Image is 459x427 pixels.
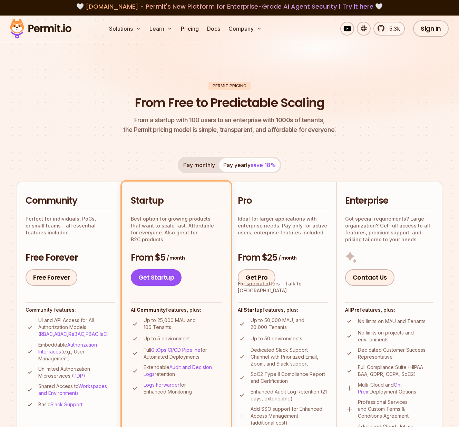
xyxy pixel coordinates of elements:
a: IaC [100,331,107,337]
p: Extendable retention [144,364,222,378]
p: Ideal for larger applications with enterprise needs. Pay only for active users, enterprise featur... [238,215,328,236]
a: Logs Forwarder [144,382,179,388]
p: Professional Services and Custom Terms & Conditions Agreement [358,399,434,419]
div: For special offers - [238,280,328,294]
p: No limits on MAU and Tenants [358,318,426,325]
p: Unlimited Authorization Microservices ( ) [38,366,115,379]
button: Solutions [106,22,144,36]
h3: From $5 [131,252,222,264]
h2: Community [26,195,115,207]
h4: All Features, plus: [238,307,328,313]
span: / month [279,254,296,261]
a: 5.3k [373,22,405,36]
h3: From $25 [238,252,328,264]
span: [DOMAIN_NAME] - Permit's New Platform for Enterprise-Grade AI Agent Security | [86,2,373,11]
p: Full Compliance Suite (HIPAA BAA, GDPR, CCPA, SoC2) [358,364,434,378]
p: Up to 25,000 MAU and 100 Tenants [144,317,222,331]
a: Slack Support [50,401,82,407]
p: Full for Automated Deployments [144,347,222,360]
span: / month [167,254,185,261]
img: Permit logo [7,17,75,40]
p: Basic [38,401,82,408]
p: UI and API Access for All Authorization Models ( , , , , ) [38,317,115,338]
a: PBAC [86,331,98,337]
span: From a startup with 100 users to an enterprise with 1000s of tenants, [123,115,336,125]
p: for Enhanced Monitoring [144,381,222,395]
a: GitOps CI/CD Pipeline [151,347,201,353]
h4: Community features: [26,307,115,313]
p: Up to 50 environments [251,335,302,342]
a: Try it here [342,2,373,11]
h4: All Features, plus: [131,307,222,313]
div: Permit Pricing [208,82,251,90]
a: Docs [204,22,223,36]
a: On-Prem [358,382,402,395]
p: Perfect for individuals, PoCs, or small teams - all essential features included. [26,215,115,236]
p: Shared Access to [38,383,115,397]
button: Company [226,22,265,36]
h3: Free Forever [26,252,115,264]
p: Got special requirements? Large organization? Get full access to all features, premium support, a... [345,215,434,243]
p: Up to 5 environment [144,335,190,342]
a: Contact Us [345,269,394,286]
p: No limits on projects and environments [358,329,434,343]
button: Learn [147,22,175,36]
a: Pricing [178,22,202,36]
a: RBAC [40,331,53,337]
p: SoC2 Type II Compliance Report and Certification [251,371,328,385]
a: ABAC [54,331,67,337]
a: Sign In [413,20,449,37]
strong: Community [137,307,166,313]
p: Up to 50,000 MAU, and 20,000 Tenants [251,317,328,331]
strong: Startup [244,307,263,313]
h1: From Free to Predictable Scaling [135,94,324,111]
a: ReBAC [68,331,84,337]
p: Multi-Cloud and Deployment Options [358,381,434,395]
button: Pay monthly [179,158,219,172]
p: the Permit pricing model is simple, transparent, and affordable for everyone. [123,115,336,135]
div: 🤍 🤍 [17,2,442,11]
span: 5.3k [385,25,400,33]
h2: Startup [131,195,222,207]
a: Audit and Decision Logs [144,364,212,377]
a: Authorization Interfaces [38,342,97,355]
p: Enhanced Audit Log Retention (21 days, extendable) [251,388,328,402]
p: Add SSO support for Enhanced Access Management (additional cost) [251,406,328,426]
a: PDP [74,373,83,379]
h2: Enterprise [345,195,434,207]
p: Best option for growing products that want to scale fast. Affordable for everyone. Also great for... [131,215,222,243]
p: Embeddable (e.g., User Management) [38,341,115,362]
strong: Pro [351,307,360,313]
a: Free Forever [26,269,77,286]
h4: All Features, plus: [345,307,434,313]
a: Get Pro [238,269,275,286]
p: Dedicated Customer Success Representative [358,347,434,360]
h2: Pro [238,195,328,207]
a: Get Startup [131,269,182,286]
p: Dedicated Slack Support Channel with Prioritized Email, Zoom, and Slack support [251,347,328,367]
